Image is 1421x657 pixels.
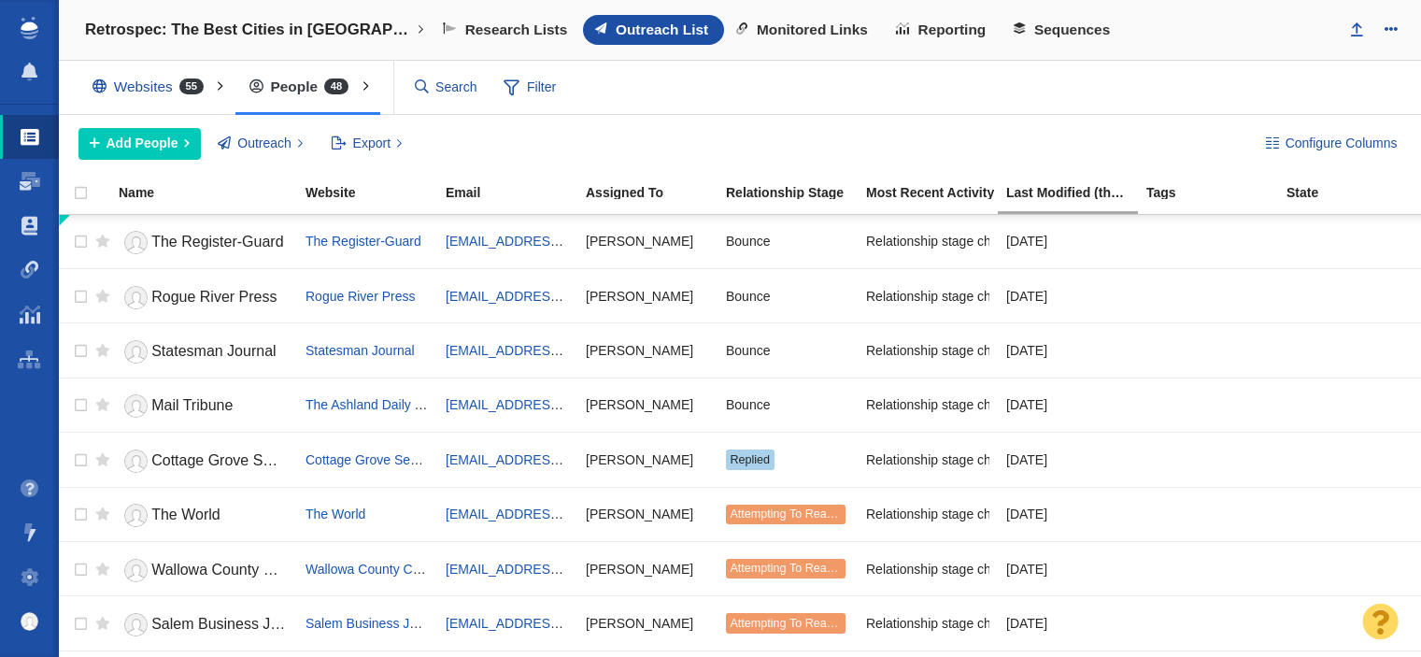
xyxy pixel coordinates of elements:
span: Research Lists [465,21,568,38]
div: Email [446,186,584,199]
a: [EMAIL_ADDRESS][DOMAIN_NAME] [446,452,667,467]
a: Mail Tribune [119,390,289,422]
div: [PERSON_NAME] [586,276,709,316]
a: [EMAIL_ADDRESS][DOMAIN_NAME] [446,562,667,577]
div: [DATE] [1006,330,1130,370]
div: [DATE] [1006,603,1130,643]
div: [DATE] [1006,494,1130,535]
span: Relationship stage changed to: Attempting To Reach, 1 Attempt [866,615,1232,632]
span: Attempting To Reach (1 try) [730,507,873,521]
div: [DATE] [1006,221,1130,262]
a: Cottage Grove Sentinel [306,452,442,467]
div: [DATE] [1006,385,1130,425]
img: default_avatar.png [21,612,39,631]
a: Monitored Links [724,15,884,45]
div: Website [306,186,444,199]
span: Configure Columns [1286,134,1398,153]
a: Research Lists [431,15,583,45]
a: Wallowa County Chieftain [306,562,455,577]
td: Bounce [718,323,858,378]
span: The Register-Guard [151,234,283,250]
div: [DATE] [1006,276,1130,316]
div: [PERSON_NAME] [586,549,709,589]
span: Reporting [918,21,987,38]
div: [DATE] [1006,549,1130,589]
span: Export [353,134,391,153]
td: Bounce [718,268,858,322]
div: [PERSON_NAME] [586,603,709,643]
a: Relationship Stage [726,186,864,202]
span: Add People [107,134,178,153]
span: Replied [730,453,770,466]
a: Email [446,186,584,202]
span: Cottage Grove Sentinel [151,452,306,468]
div: [DATE] [1006,439,1130,479]
span: Attempting To Reach (1 try) [730,617,873,630]
div: Date the Contact information in this project was last edited [1006,186,1144,199]
span: 55 [179,79,204,94]
a: Last Modified (this project) [1006,186,1144,202]
span: Relationship stage changed to: Replied [866,451,1094,468]
span: Bounce [726,288,770,305]
span: Sequences [1034,21,1110,38]
a: [EMAIL_ADDRESS][DOMAIN_NAME] [446,507,667,521]
a: Statesman Journal [306,343,415,358]
a: [EMAIL_ADDRESS][DOMAIN_NAME] [446,234,667,249]
span: Relationship stage changed to: Bounce [866,233,1094,250]
input: Search [407,71,486,104]
img: buzzstream_logo_iconsimple.png [21,17,37,39]
span: Relationship stage changed to: Bounce [866,288,1094,305]
div: [PERSON_NAME] [586,494,709,535]
div: Most Recent Activity [866,186,1004,199]
div: Assigned To [586,186,724,199]
span: Relationship stage changed to: Attempting To Reach, 1 Attempt [866,506,1232,522]
div: Name [119,186,304,199]
span: Attempting To Reach (1 try) [730,562,873,575]
a: Tags [1146,186,1285,202]
span: Relationship stage changed to: Attempting To Reach, 1 Attempt [866,561,1232,578]
button: Outreach [207,128,314,160]
td: Attempting To Reach (1 try) [718,487,858,541]
a: Reporting [884,15,1002,45]
button: Configure Columns [1255,128,1408,160]
span: Monitored Links [757,21,868,38]
a: [EMAIL_ADDRESS][DOMAIN_NAME] [446,397,667,412]
span: Mail Tribune [151,397,233,413]
a: [EMAIL_ADDRESS][DOMAIN_NAME] [446,616,667,631]
span: Statesman Journal [151,343,276,359]
a: Statesman Journal [119,336,289,368]
button: Add People [78,128,201,160]
a: Salem Business Journal [306,616,446,631]
span: Relationship stage changed to: Bounce [866,396,1094,413]
a: Website [306,186,444,202]
a: Sequences [1002,15,1126,45]
a: Cottage Grove Sentinel [119,445,289,478]
span: Bounce [726,233,770,250]
span: Salem Business Journal [151,616,312,632]
span: Outreach [237,134,291,153]
span: The Ashland Daily Tidings [306,397,456,412]
div: [PERSON_NAME] [586,221,709,262]
div: [PERSON_NAME] [586,439,709,479]
a: The World [306,507,365,521]
span: Bounce [726,396,770,413]
a: Salem Business Journal [119,608,289,641]
div: [PERSON_NAME] [586,385,709,425]
button: Export [320,128,413,160]
td: Replied [718,433,858,487]
a: [EMAIL_ADDRESS][DOMAIN_NAME] [446,289,667,304]
span: The World [151,507,220,522]
div: Websites [78,65,226,108]
h4: Retrospec: The Best Cities in [GEOGRAPHIC_DATA] for Beginning Bikers [85,21,412,39]
td: Bounce [718,378,858,432]
a: Outreach List [583,15,724,45]
a: Assigned To [586,186,724,202]
span: Rogue River Press [151,289,277,305]
span: Relationship stage changed to: Bounce [866,342,1094,359]
a: The Register-Guard [306,234,421,249]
